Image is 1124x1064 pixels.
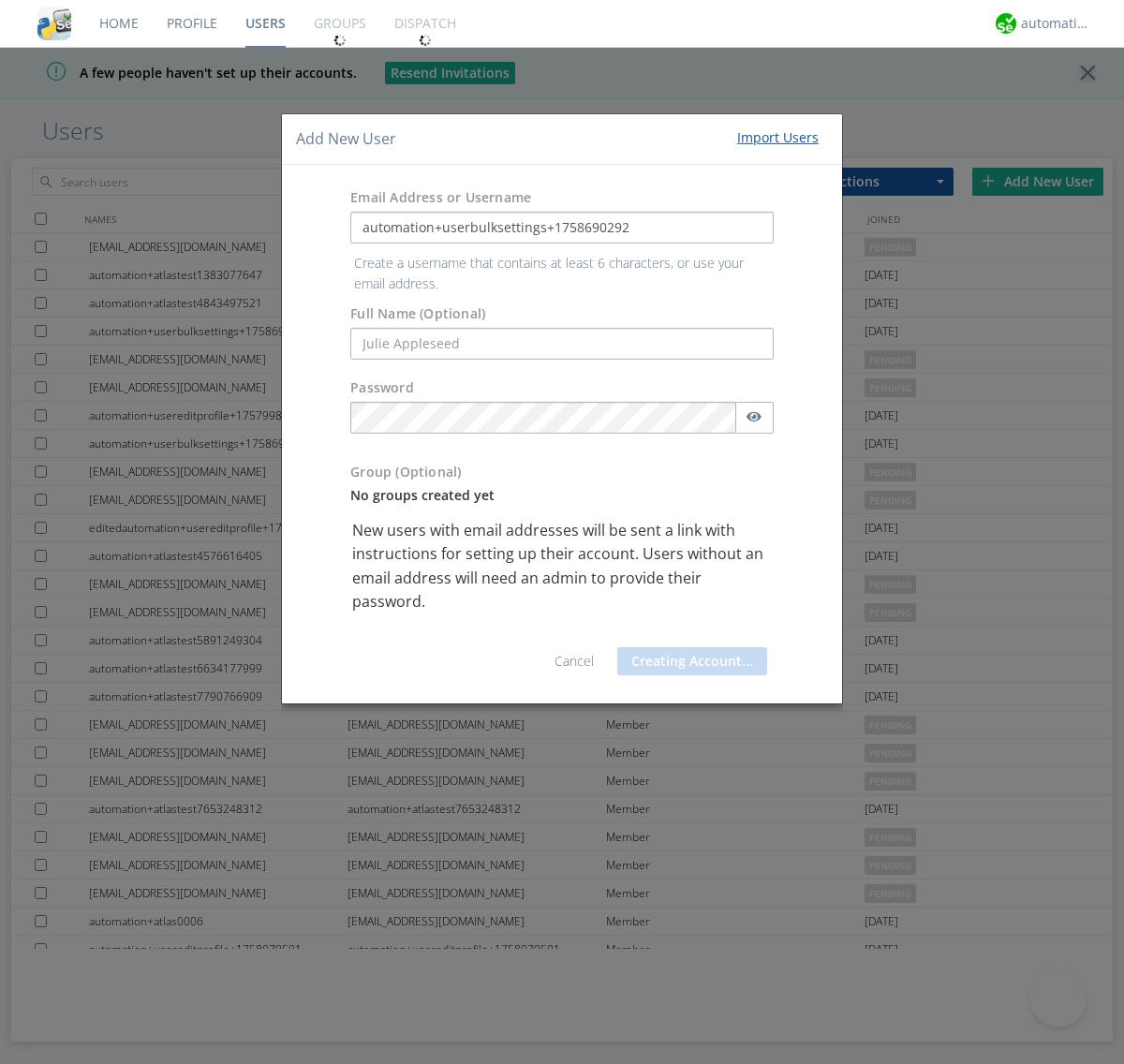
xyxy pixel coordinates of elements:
[333,34,347,47] img: spin.svg
[37,7,71,40] img: cddb5a64eb264b2086981ab96f4c1ba7
[350,463,461,481] label: Group (Optional)
[350,378,414,397] label: Password
[340,253,783,295] p: Create a username that contains at least 6 characters, or use your email address.
[996,13,1016,34] img: d2d01cd9b4174d08988066c6d424eccd
[419,34,432,47] img: spin.svg
[350,328,774,360] input: Julie Appleseed
[350,486,495,505] label: No groups created yet
[350,304,485,323] label: Full Name (Optional)
[1021,14,1091,33] div: automation+atlas
[296,128,396,150] h4: Add New User
[350,188,531,207] label: Email Address or Username
[617,647,767,675] button: Creating Account...
[350,212,774,244] input: e.g. email@address.com, Housekeeping1
[737,128,819,147] div: Import Users
[352,519,772,614] p: New users with email addresses will be sent a link with instructions for setting up their account...
[555,652,594,670] a: Cancel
